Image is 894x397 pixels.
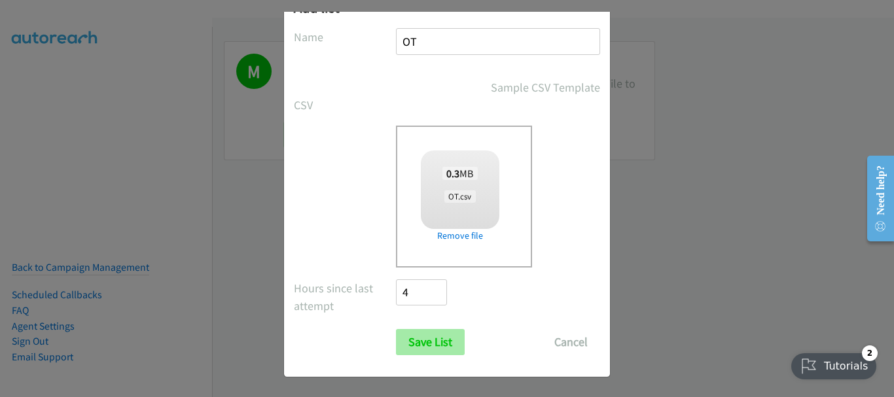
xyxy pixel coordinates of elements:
iframe: Checklist [783,340,884,387]
a: Remove file [421,229,499,243]
label: CSV [294,96,396,114]
a: Sample CSV Template [491,78,600,96]
label: Name [294,28,396,46]
iframe: Resource Center [856,147,894,250]
input: Save List [396,329,465,355]
strong: 0.3 [446,167,459,180]
span: OT.csv [444,190,475,203]
button: Cancel [542,329,600,355]
label: Hours since last attempt [294,279,396,315]
span: MB [442,167,478,180]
